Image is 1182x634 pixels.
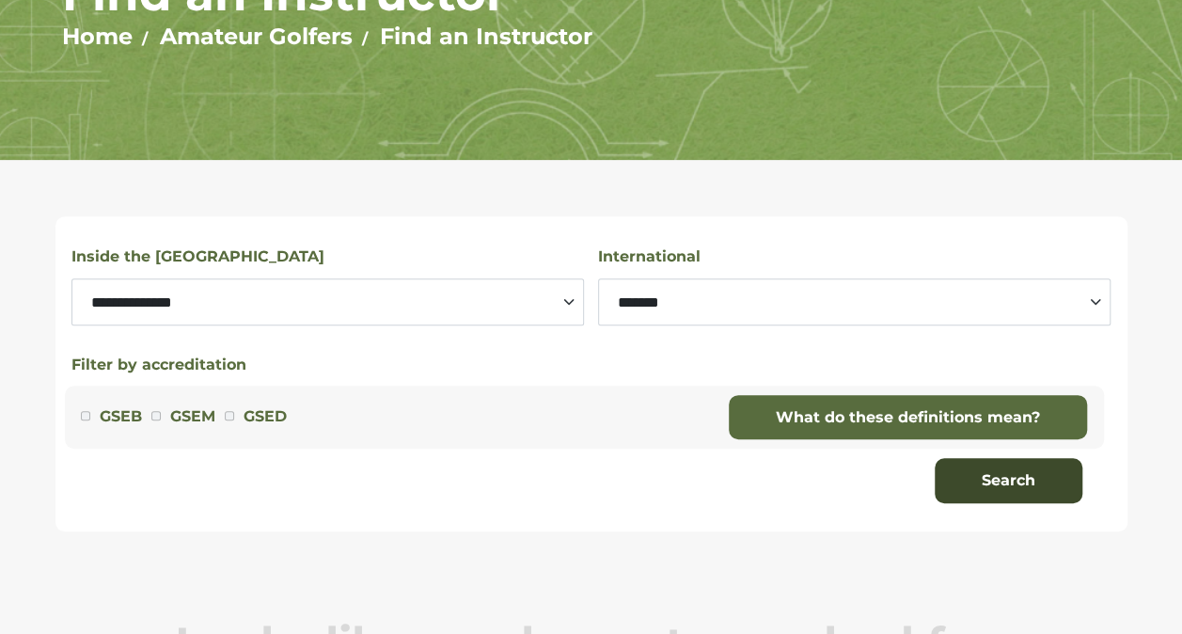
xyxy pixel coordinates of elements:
[71,354,246,376] button: Filter by accreditation
[71,245,324,269] label: Inside the [GEOGRAPHIC_DATA]
[71,278,584,325] select: Select a state
[935,458,1082,503] button: Search
[160,23,353,50] a: Amateur Golfers
[598,245,701,269] label: International
[244,404,287,429] label: GSED
[62,23,133,50] a: Home
[170,404,215,429] label: GSEM
[100,404,142,429] label: GSEB
[598,278,1111,325] select: Select a country
[380,23,592,50] a: Find an Instructor
[729,395,1087,440] a: What do these definitions mean?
